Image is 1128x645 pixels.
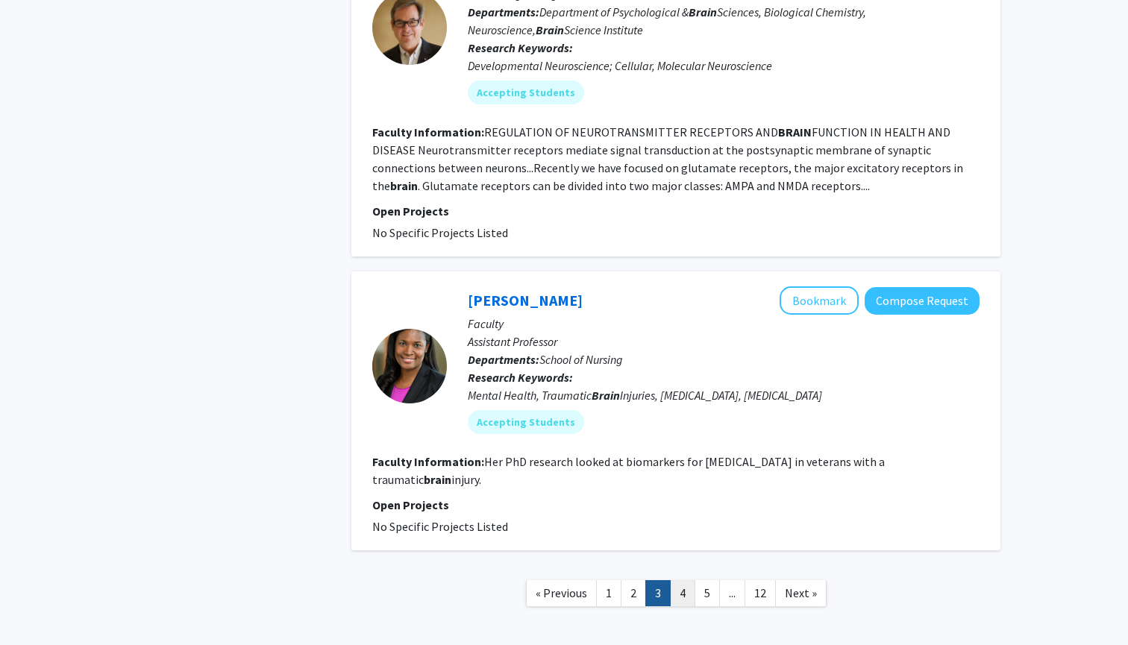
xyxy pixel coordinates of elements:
mat-chip: Accepting Students [468,410,584,434]
a: Previous [526,580,597,606]
b: brain [390,178,418,193]
span: « Previous [536,585,587,600]
div: Developmental Neuroscience; Cellular, Molecular Neuroscience [468,57,980,75]
b: Faculty Information: [372,454,484,469]
fg-read-more: Her PhD research looked at biomarkers for [MEDICAL_DATA] in veterans with a traumatic injury. [372,454,885,487]
a: 2 [621,580,646,606]
p: Open Projects [372,496,980,514]
b: Departments: [468,4,539,19]
a: 4 [670,580,695,606]
b: Research Keywords: [468,370,573,385]
div: Mental Health, Traumatic Injuries, [MEDICAL_DATA], [MEDICAL_DATA] [468,386,980,404]
span: No Specific Projects Listed [372,519,508,534]
a: 3 [645,580,671,606]
a: 1 [596,580,621,606]
mat-chip: Accepting Students [468,81,584,104]
span: No Specific Projects Listed [372,225,508,240]
b: brain [424,472,451,487]
p: Assistant Professor [468,333,980,350]
a: [PERSON_NAME] [468,291,583,309]
span: School of Nursing [539,352,623,367]
nav: Page navigation [351,565,1000,626]
span: Next » [785,585,817,600]
button: Compose Request to Tamar Rodney [865,287,980,315]
p: Faculty [468,315,980,333]
b: Brain [592,388,620,403]
fg-read-more: REGULATION OF NEUROTRANSMITTER RECEPTORS AND FUNCTION IN HEALTH AND DISEASE Neurotransmitter rece... [372,125,963,193]
button: Add Tamar Rodney to Bookmarks [780,286,859,315]
b: Brain [536,22,564,37]
a: 12 [745,580,776,606]
b: Research Keywords: [468,40,573,55]
b: Brain [689,4,717,19]
a: 5 [695,580,720,606]
b: Faculty Information: [372,125,484,139]
span: Department of Psychological & Sciences, Biological Chemistry, Neuroscience, Science Institute [468,4,866,37]
a: Next [775,580,827,606]
p: Open Projects [372,202,980,220]
iframe: Chat [11,578,63,634]
b: BRAIN [778,125,812,139]
b: Departments: [468,352,539,367]
span: ... [729,585,736,600]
